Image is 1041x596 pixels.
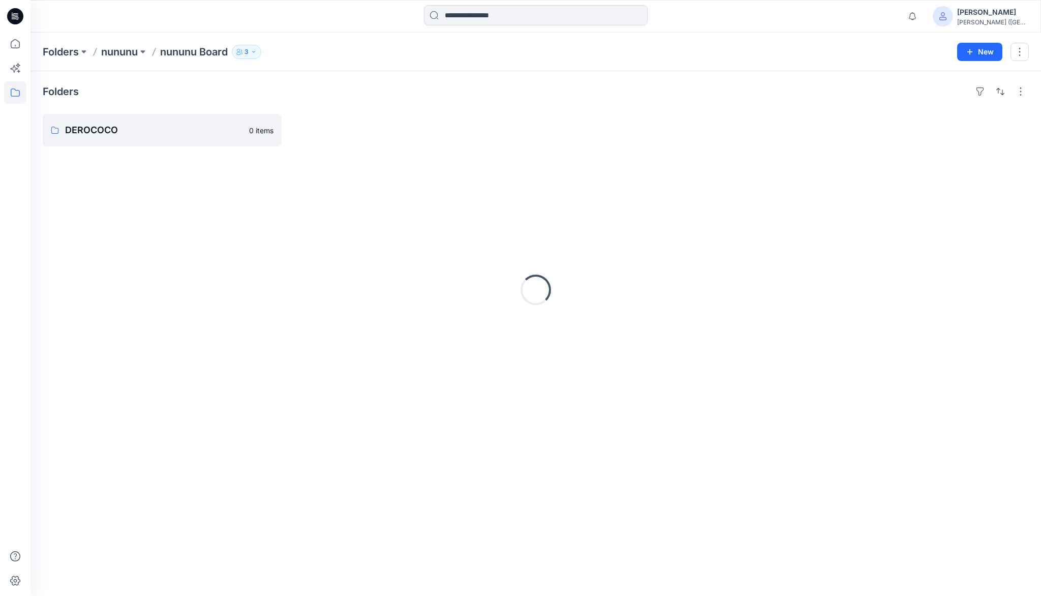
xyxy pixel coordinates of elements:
h4: Folders [43,85,79,98]
p: 0 items [249,125,273,136]
a: nununu [101,45,138,59]
p: DEROCOCO [65,123,243,137]
div: [PERSON_NAME] [957,6,1028,18]
button: New [957,43,1002,61]
button: 3 [232,45,261,59]
div: [PERSON_NAME] ([GEOGRAPHIC_DATA]) Exp... [957,18,1028,26]
a: Folders [43,45,79,59]
a: DEROCOCO0 items [43,114,282,146]
p: nununu Board [160,45,228,59]
p: 3 [244,46,249,57]
svg: avatar [939,12,947,20]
